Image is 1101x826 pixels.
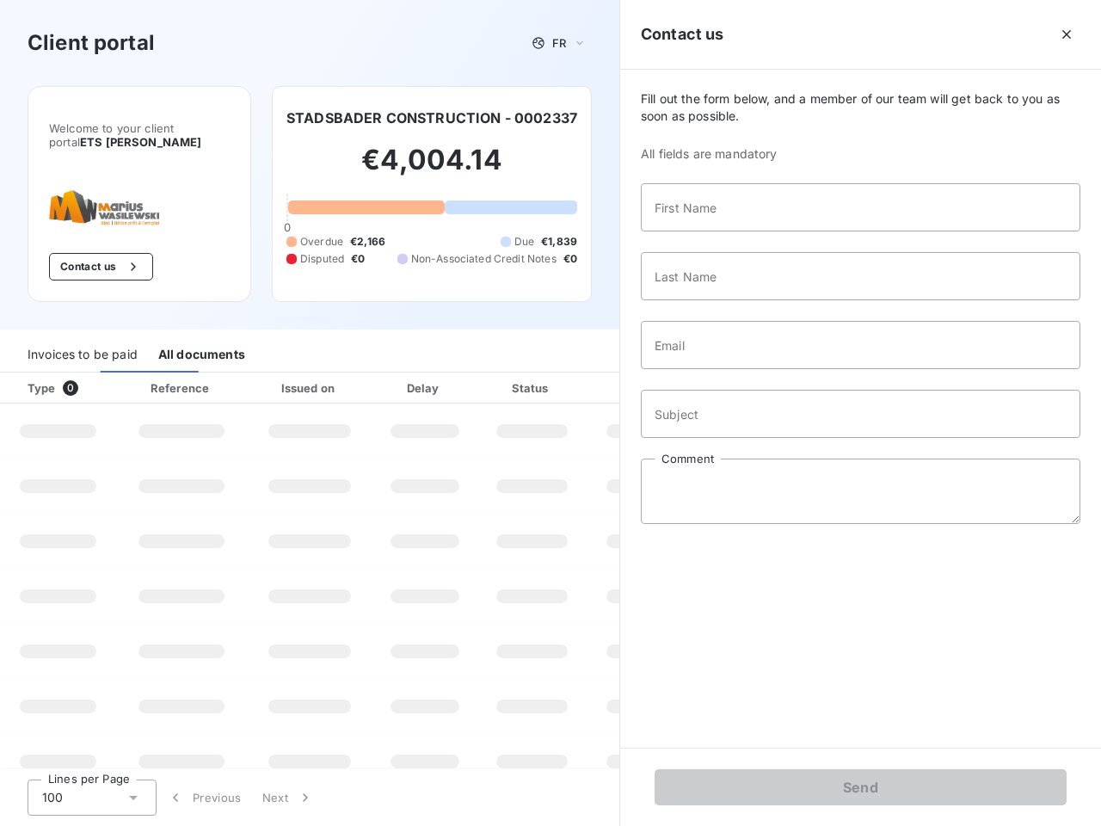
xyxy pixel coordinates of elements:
[351,251,365,267] span: €0
[641,390,1080,438] input: placeholder
[514,234,534,250] span: Due
[17,379,113,397] div: Type
[411,251,557,267] span: Non-Associated Credit Notes
[655,769,1067,805] button: Send
[28,28,155,59] h3: Client portal
[641,145,1080,163] span: All fields are mandatory
[641,252,1080,300] input: placeholder
[350,234,385,250] span: €2,166
[158,336,245,373] div: All documents
[541,234,577,250] span: €1,839
[80,135,202,149] span: ETS [PERSON_NAME]
[376,379,474,397] div: Delay
[563,251,577,267] span: €0
[641,90,1080,125] span: Fill out the form below, and a member of our team will get back to you as soon as possible.
[250,379,369,397] div: Issued on
[300,251,344,267] span: Disputed
[49,253,153,280] button: Contact us
[157,780,252,816] button: Previous
[641,22,724,46] h5: Contact us
[481,379,583,397] div: Status
[49,121,230,149] span: Welcome to your client portal
[300,234,343,250] span: Overdue
[641,321,1080,369] input: placeholder
[590,379,700,397] div: Amount
[284,220,291,234] span: 0
[42,789,63,806] span: 100
[641,183,1080,231] input: placeholder
[286,108,577,128] h6: STADSBADER CONSTRUCTION - 0002337
[552,36,566,50] span: FR
[28,336,138,373] div: Invoices to be paid
[63,380,78,396] span: 0
[151,381,209,395] div: Reference
[252,780,324,816] button: Next
[286,143,577,194] h2: €4,004.14
[49,190,159,225] img: Company logo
